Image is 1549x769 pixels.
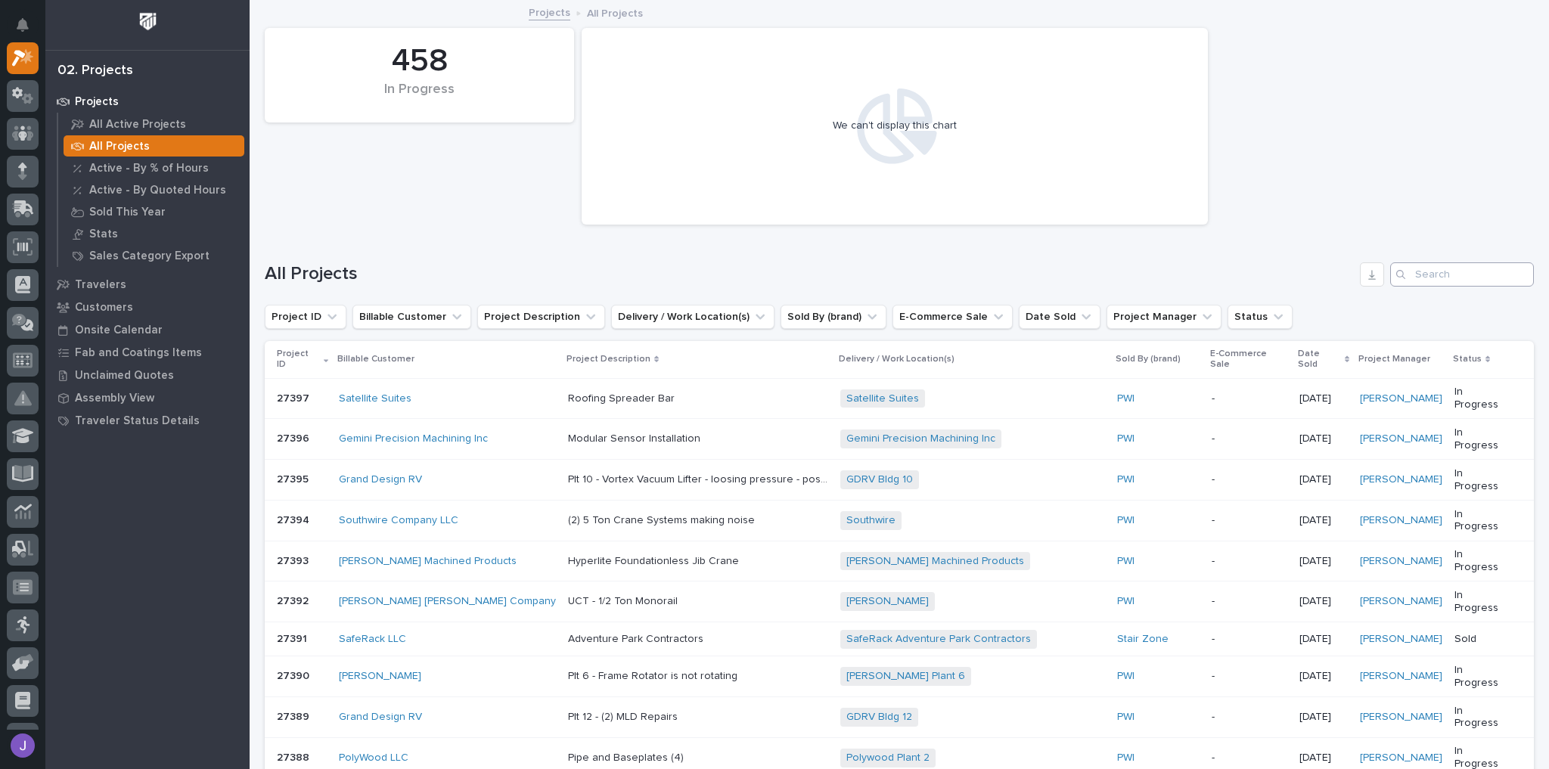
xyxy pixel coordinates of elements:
div: We can't display this chart [833,119,957,132]
a: All Projects [58,135,250,157]
p: Status [1453,351,1482,367]
p: 27393 [277,552,312,568]
p: - [1212,392,1287,405]
p: 27389 [277,708,312,724]
button: Billable Customer [352,305,471,329]
h1: All Projects [265,263,1354,285]
p: Plt 6 - Frame Rotator is not rotating [568,667,740,683]
p: Date Sold [1298,346,1341,374]
a: Stair Zone [1117,633,1169,646]
tr: 2738927389 Grand Design RV Plt 12 - (2) MLD RepairsPlt 12 - (2) MLD Repairs GDRV Bldg 12 PWI -[DA... [265,697,1534,738]
p: Modular Sensor Installation [568,429,703,445]
a: PWI [1117,711,1135,724]
a: Fab and Coatings Items [45,341,250,364]
tr: 2739027390 [PERSON_NAME] Plt 6 - Frame Rotator is not rotatingPlt 6 - Frame Rotator is not rotati... [265,656,1534,697]
p: [DATE] [1299,473,1349,486]
a: PWI [1117,392,1135,405]
p: [DATE] [1299,595,1349,608]
a: Assembly View [45,386,250,409]
a: Gemini Precision Machining Inc [846,433,995,445]
a: Gemini Precision Machining Inc [339,433,488,445]
p: Sales Category Export [89,250,210,263]
p: In Progress [1454,508,1510,534]
p: Hyperlite Foundationless Jib Crane [568,552,742,568]
p: 27388 [277,749,312,764]
p: Sold This Year [89,206,166,219]
p: In Progress [1454,467,1510,493]
tr: 2739427394 Southwire Company LLC (2) 5 Ton Crane Systems making noise(2) 5 Ton Crane Systems maki... [265,500,1534,541]
a: Travelers [45,273,250,296]
p: E-Commerce Sale [1210,346,1288,374]
p: - [1212,514,1287,527]
a: Customers [45,296,250,318]
p: 27392 [277,592,312,608]
img: Workspace Logo [134,8,162,36]
a: Active - By Quoted Hours [58,179,250,200]
p: Assembly View [75,392,154,405]
p: All Active Projects [89,118,186,132]
a: Southwire Company LLC [339,514,458,527]
a: GDRV Bldg 12 [846,711,912,724]
a: Projects [529,3,570,20]
p: In Progress [1454,386,1510,411]
p: [DATE] [1299,433,1349,445]
a: Active - By % of Hours [58,157,250,178]
div: In Progress [290,82,548,113]
tr: 2739527395 Grand Design RV Plt 10 - Vortex Vacuum Lifter - loosing pressure - possible leak at th... [265,460,1534,501]
p: Delivery / Work Location(s) [839,351,955,367]
a: PWI [1117,433,1135,445]
p: 27391 [277,630,310,646]
p: In Progress [1454,589,1510,615]
a: All Active Projects [58,113,250,135]
button: Notifications [7,9,39,41]
a: [PERSON_NAME] Machined Products [339,555,517,568]
button: Date Sold [1019,305,1100,329]
p: Fab and Coatings Items [75,346,202,360]
p: Plt 10 - Vortex Vacuum Lifter - loosing pressure - possible leak at the pump [568,470,832,486]
p: - [1212,595,1287,608]
a: [PERSON_NAME] Machined Products [846,555,1024,568]
a: PWI [1117,473,1135,486]
p: Customers [75,301,133,315]
a: [PERSON_NAME] [1360,711,1442,724]
button: Status [1228,305,1293,329]
p: Pipe and Baseplates (4) [568,749,687,764]
p: All Projects [89,140,150,153]
button: users-avatar [7,730,39,761]
p: In Progress [1454,705,1510,730]
p: In Progress [1454,426,1510,452]
p: [DATE] [1299,392,1349,405]
p: [DATE] [1299,752,1349,764]
div: 458 [290,42,548,80]
p: UCT - 1/2 Ton Monorail [568,592,681,608]
p: Stats [89,228,118,241]
tr: 2739327393 [PERSON_NAME] Machined Products Hyperlite Foundationless Jib CraneHyperlite Foundation... [265,541,1534,581]
a: Sales Category Export [58,245,250,266]
a: Unclaimed Quotes [45,364,250,386]
a: PWI [1117,670,1135,683]
tr: 2739727397 Satellite Suites Roofing Spreader BarRoofing Spreader Bar Satellite Suites PWI -[DATE]... [265,378,1534,419]
p: 27394 [277,511,312,527]
a: Traveler Status Details [45,409,250,432]
a: [PERSON_NAME] [1360,670,1442,683]
a: [PERSON_NAME] [339,670,421,683]
p: - [1212,555,1287,568]
p: - [1212,711,1287,724]
p: Project ID [277,346,320,374]
tr: 2739127391 SafeRack LLC Adventure Park ContractorsAdventure Park Contractors SafeRack Adventure P... [265,622,1534,656]
p: - [1212,633,1287,646]
p: All Projects [587,4,643,20]
tr: 2739627396 Gemini Precision Machining Inc Modular Sensor InstallationModular Sensor Installation ... [265,419,1534,460]
a: Projects [45,90,250,113]
p: (2) 5 Ton Crane Systems making noise [568,511,758,527]
p: - [1212,433,1287,445]
p: Billable Customer [337,351,414,367]
p: Traveler Status Details [75,414,200,428]
p: Project Description [567,351,650,367]
div: Notifications [19,18,39,42]
p: - [1212,670,1287,683]
p: Adventure Park Contractors [568,630,706,646]
a: Polywood Plant 2 [846,752,930,764]
a: [PERSON_NAME] [1360,392,1442,405]
a: PWI [1117,752,1135,764]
